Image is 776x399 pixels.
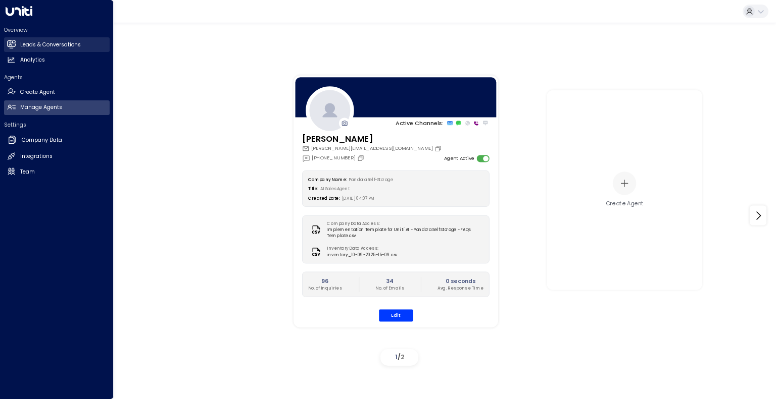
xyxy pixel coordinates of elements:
[342,196,375,202] span: [DATE] 04:07 PM
[396,119,444,127] p: Active Channels:
[302,154,366,162] div: [PHONE_NUMBER]
[302,145,443,152] div: [PERSON_NAME][EMAIL_ADDRESS][DOMAIN_NAME]
[308,277,342,285] h2: 96
[20,103,62,111] h2: Manage Agents
[438,277,483,285] h2: 0 seconds
[434,145,444,152] button: Copy
[4,53,110,68] a: Analytics
[4,37,110,52] a: Leads & Conversations
[22,136,62,144] h2: Company Data
[4,132,110,148] a: Company Data
[4,85,110,99] a: Create Agent
[378,309,413,322] button: Edit
[302,133,443,145] h3: [PERSON_NAME]
[327,246,394,252] label: Inventory Data Access:
[401,353,404,361] span: 2
[4,26,110,34] h2: Overview
[375,285,404,291] p: No. of Emails
[4,164,110,179] a: Team
[395,353,398,361] span: 1
[444,155,474,162] label: Agent Active
[327,220,480,226] label: Company Data Access:
[380,349,418,366] div: /
[308,285,342,291] p: No. of Inquiries
[4,100,110,115] a: Manage Agents
[308,196,339,202] label: Created Date:
[20,41,81,49] h2: Leads & Conversations
[327,252,398,258] span: inventory_10-09-2025-15-09.csv
[349,177,393,183] span: Pandora Self-Storage
[606,200,644,208] div: Create Agent
[20,56,45,64] h2: Analytics
[320,187,350,192] span: AI Sales Agent
[308,177,347,183] label: Company Name:
[4,74,110,81] h2: Agents
[4,149,110,164] a: Integrations
[308,187,318,192] label: Title:
[327,227,483,239] span: Implementation Template for Uniti AI - Pandora Self Storage - FAQs Template.csv
[20,152,53,160] h2: Integrations
[357,154,366,161] button: Copy
[20,168,35,176] h2: Team
[4,121,110,129] h2: Settings
[438,285,483,291] p: Avg. Response Time
[375,277,404,285] h2: 34
[20,88,55,96] h2: Create Agent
